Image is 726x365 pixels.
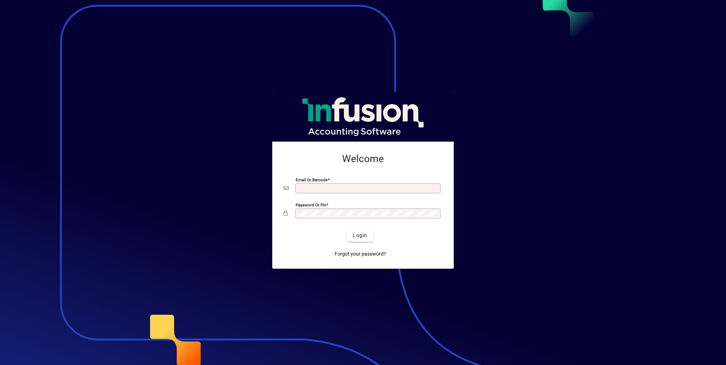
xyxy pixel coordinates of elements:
button: Login [347,229,373,242]
span: Forgot your password? [335,250,386,258]
h2: Welcome [284,153,442,165]
a: Forgot your password? [332,247,389,260]
mat-label: Password or Pin [296,203,326,207]
mat-label: Email or Barcode [296,177,328,182]
span: Login [353,232,367,239]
